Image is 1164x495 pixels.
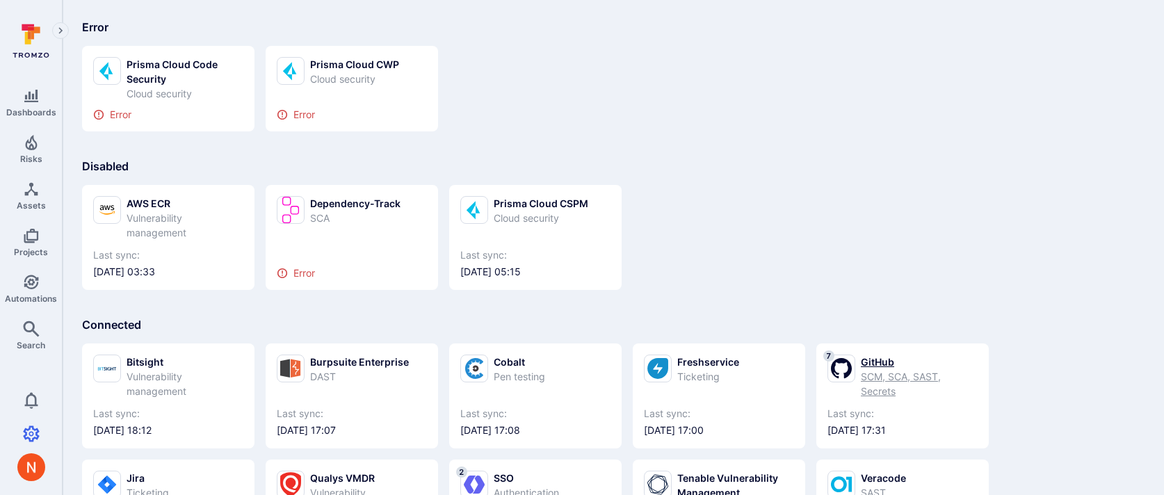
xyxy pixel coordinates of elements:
div: SSO [494,471,559,485]
span: Last sync: [93,248,243,262]
div: GitHub [861,355,978,369]
div: Dependency-Track [310,196,401,211]
span: Risks [20,154,42,164]
span: Error [82,20,108,34]
div: Vulnerability management [127,369,243,398]
div: Ticketing [677,369,739,384]
div: Neeren Patki [17,453,45,481]
span: Last sync: [277,407,427,421]
div: Cloud security [310,72,399,86]
span: 7 [823,350,834,362]
span: Last sync: [827,407,978,421]
div: Cloud security [494,211,588,225]
span: [DATE] 17:08 [460,423,611,437]
a: BitsightVulnerability managementLast sync:[DATE] 18:12 [93,355,243,437]
span: [DATE] 17:31 [827,423,978,437]
a: Prisma Cloud Code SecurityCloud securityError [93,57,243,120]
div: Cloud security [127,86,243,101]
span: Last sync: [460,407,611,421]
div: Vulnerability management [127,211,243,240]
span: [DATE] 05:15 [460,265,611,279]
div: Prisma Cloud Code Security [127,57,243,86]
div: Error [277,268,427,279]
a: FreshserviceTicketingLast sync:[DATE] 17:00 [644,355,794,437]
span: Last sync: [644,407,794,421]
div: Error [93,109,243,120]
div: Prisma Cloud CWP [310,57,399,72]
div: AWS ECR [127,196,243,211]
div: Prisma Cloud CSPM [494,196,588,211]
span: Disabled [82,159,129,173]
a: CobaltPen testingLast sync:[DATE] 17:08 [460,355,611,437]
div: SCA [310,211,401,225]
a: Prisma Cloud CSPMCloud securityLast sync:[DATE] 05:15 [460,196,611,279]
span: [DATE] 17:00 [644,423,794,437]
span: [DATE] 17:07 [277,423,427,437]
a: AWS ECRVulnerability managementLast sync:[DATE] 03:33 [93,196,243,279]
span: [DATE] 18:12 [93,423,243,437]
span: Dashboards [6,107,56,117]
div: Cobalt [494,355,545,369]
div: DAST [310,369,409,384]
span: Assets [17,200,46,211]
a: Dependency-TrackSCAError [277,196,427,279]
span: Automations [5,293,57,304]
span: Last sync: [93,407,243,421]
div: Burpsuite Enterprise [310,355,409,369]
div: Freshservice [677,355,739,369]
i: Expand navigation menu [56,25,65,37]
div: Pen testing [494,369,545,384]
div: Error [277,109,427,120]
div: SCM, SCA, SAST, Secrets [861,369,978,398]
img: ACg8ocIprwjrgDQnDsNSk9Ghn5p5-B8DpAKWoJ5Gi9syOE4K59tr4Q=s96-c [17,453,45,481]
div: Qualys VMDR [310,471,427,485]
span: Last sync: [460,248,611,262]
div: Jira [127,471,169,485]
span: Projects [14,247,48,257]
span: Connected [82,318,141,332]
a: 7GitHubSCM, SCA, SAST, SecretsLast sync:[DATE] 17:31 [827,355,978,437]
a: Prisma Cloud CWPCloud securityError [277,57,427,120]
div: Veracode [861,471,906,485]
button: Expand navigation menu [52,22,69,39]
span: 2 [456,466,467,478]
span: [DATE] 03:33 [93,265,243,279]
a: Burpsuite EnterpriseDASTLast sync:[DATE] 17:07 [277,355,427,437]
span: Search [17,340,45,350]
div: Bitsight [127,355,243,369]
